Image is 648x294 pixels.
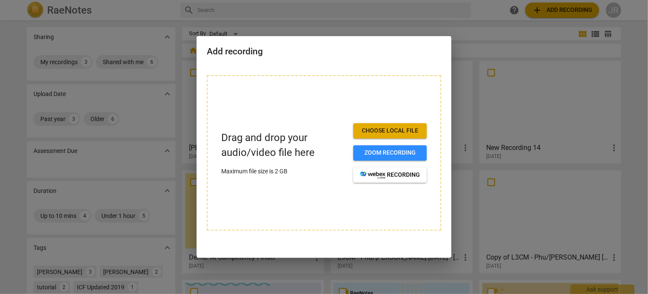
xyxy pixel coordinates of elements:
[207,46,441,57] h2: Add recording
[353,145,427,161] button: Zoom recording
[221,130,347,160] p: Drag and drop your audio/video file here
[353,167,427,183] button: recording
[360,171,420,179] span: recording
[360,127,420,135] span: Choose local file
[353,123,427,139] button: Choose local file
[360,149,420,157] span: Zoom recording
[221,167,347,176] p: Maximum file size is 2 GB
